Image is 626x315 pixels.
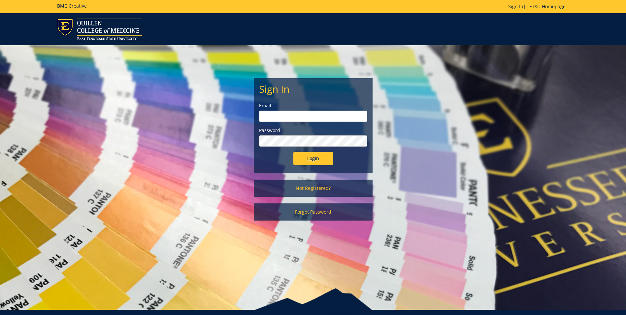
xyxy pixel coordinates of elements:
[254,203,373,221] a: Forgot Password
[293,152,333,165] input: Login
[57,18,142,40] img: ETSU logo
[57,3,87,8] h5: BMC Creative
[259,84,367,94] h2: Sign In
[259,127,367,134] label: Password
[508,3,523,10] a: Sign In
[508,3,569,10] p: |
[259,102,367,109] label: Email
[254,180,373,197] a: Not Registered?
[526,3,569,10] a: ETSU Homepage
